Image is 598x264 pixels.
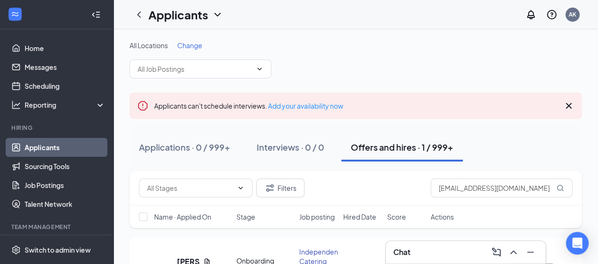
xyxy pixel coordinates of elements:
[25,176,105,195] a: Job Postings
[25,77,105,95] a: Scheduling
[237,184,244,192] svg: ChevronDown
[489,245,504,260] button: ComposeMessage
[387,212,406,221] span: Score
[525,247,536,258] svg: Minimize
[25,39,105,58] a: Home
[236,212,255,221] span: Stage
[91,10,101,19] svg: Collapse
[177,41,202,50] span: Change
[508,247,519,258] svg: ChevronUp
[506,245,521,260] button: ChevronUp
[139,141,230,153] div: Applications · 0 / 999+
[10,9,20,19] svg: WorkstreamLogo
[148,7,208,23] h1: Applicants
[546,9,557,20] svg: QuestionInfo
[154,212,211,221] span: Name · Applied On
[147,183,233,193] input: All Stages
[491,247,502,258] svg: ComposeMessage
[130,41,168,50] span: All Locations
[25,245,91,255] div: Switch to admin view
[343,212,376,221] span: Hired Date
[299,212,335,221] span: Job posting
[256,65,263,73] svg: ChevronDown
[11,223,104,231] div: Team Management
[11,245,21,255] svg: Settings
[25,138,105,157] a: Applicants
[393,247,410,257] h3: Chat
[212,9,223,20] svg: ChevronDown
[563,100,574,111] svg: Cross
[431,179,572,197] input: Search in offers and hires
[268,102,343,110] a: Add your availability now
[25,157,105,176] a: Sourcing Tools
[138,64,252,74] input: All Job Postings
[523,245,538,260] button: Minimize
[25,58,105,77] a: Messages
[25,100,106,110] div: Reporting
[256,179,304,197] button: Filter Filters
[556,184,564,192] svg: MagnifyingGlass
[11,100,21,110] svg: Analysis
[11,124,104,132] div: Hiring
[137,100,148,111] svg: Error
[25,195,105,213] a: Talent Network
[133,9,145,20] svg: ChevronLeft
[154,102,343,110] span: Applicants can't schedule interviews.
[431,212,454,221] span: Actions
[351,141,453,153] div: Offers and hires · 1 / 999+
[264,182,276,194] svg: Filter
[257,141,324,153] div: Interviews · 0 / 0
[566,232,589,255] div: Open Intercom Messenger
[525,9,537,20] svg: Notifications
[569,10,576,18] div: AK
